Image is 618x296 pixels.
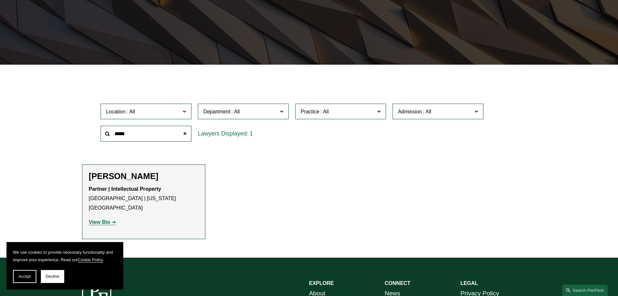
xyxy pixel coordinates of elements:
[460,280,478,286] strong: LEGAL
[89,185,199,212] p: [GEOGRAPHIC_DATA] | [US_STATE][GEOGRAPHIC_DATA]
[203,109,231,114] span: Department
[89,219,116,225] a: View Bio
[398,109,422,114] span: Admission
[13,249,117,264] p: We use cookies to provide necessary functionality and improve your experience. Read our .
[78,257,103,262] a: Cookie Policy
[18,274,31,279] span: Accept
[106,109,126,114] span: Location
[89,219,110,225] strong: View Bio
[309,280,334,286] strong: EXPLORE
[562,285,608,296] a: Search this site
[6,242,123,290] section: Cookie banner
[41,270,64,283] button: Decline
[89,171,199,181] h2: [PERSON_NAME]
[301,109,320,114] span: Practice
[13,270,36,283] button: Accept
[46,274,59,279] span: Decline
[250,130,253,137] span: 1
[385,280,410,286] strong: CONNECT
[89,186,161,192] strong: Partner | Intellectual Property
